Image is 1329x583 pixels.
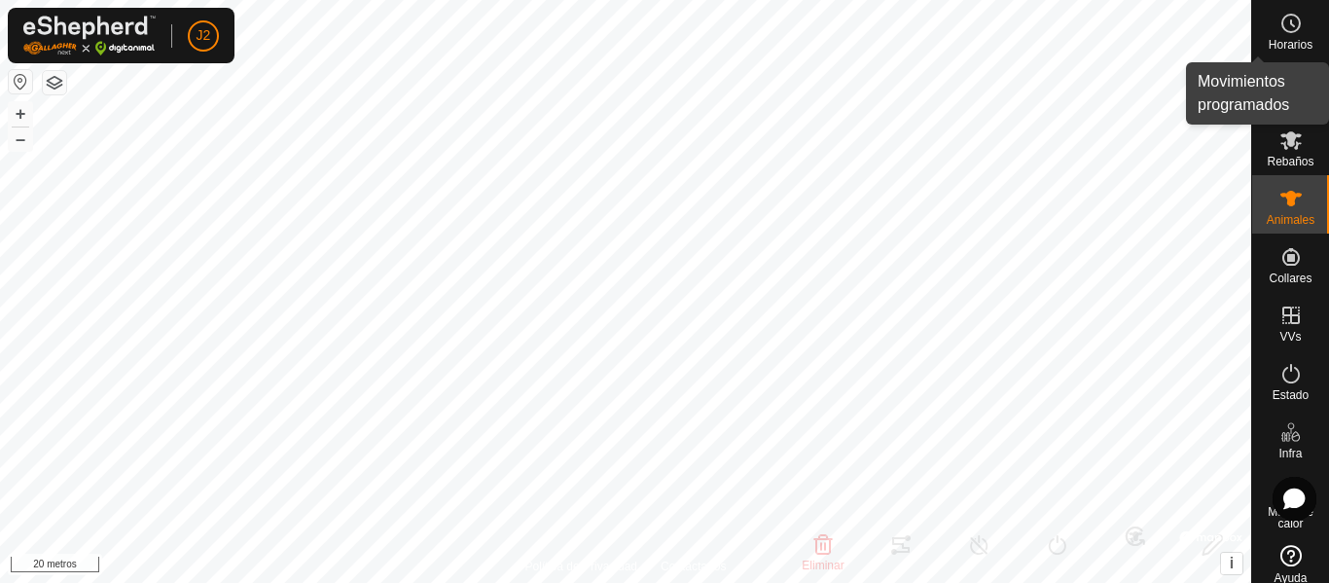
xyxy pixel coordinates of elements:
font: Horarios [1269,38,1312,52]
font: Estado [1273,388,1309,402]
a: Política de Privacidad [525,558,637,575]
font: Contáctanos [661,560,726,573]
button: + [9,102,32,126]
font: Alertas [1273,96,1309,110]
font: + [16,103,26,124]
img: Logotipo de Gallagher [23,16,156,55]
font: Mapa de calor [1268,505,1313,530]
font: – [16,128,25,149]
font: Rebaños [1267,155,1313,168]
button: Restablecer mapa [9,70,32,93]
font: i [1230,555,1234,571]
button: – [9,128,32,151]
font: Política de Privacidad [525,560,637,573]
a: Contáctanos [661,558,726,575]
button: Capas del Mapa [43,71,66,94]
font: J2 [197,27,211,43]
font: Infra [1278,447,1302,460]
font: Collares [1269,272,1311,285]
font: Animales [1267,213,1314,227]
button: i [1221,553,1242,574]
font: VVs [1279,330,1301,344]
